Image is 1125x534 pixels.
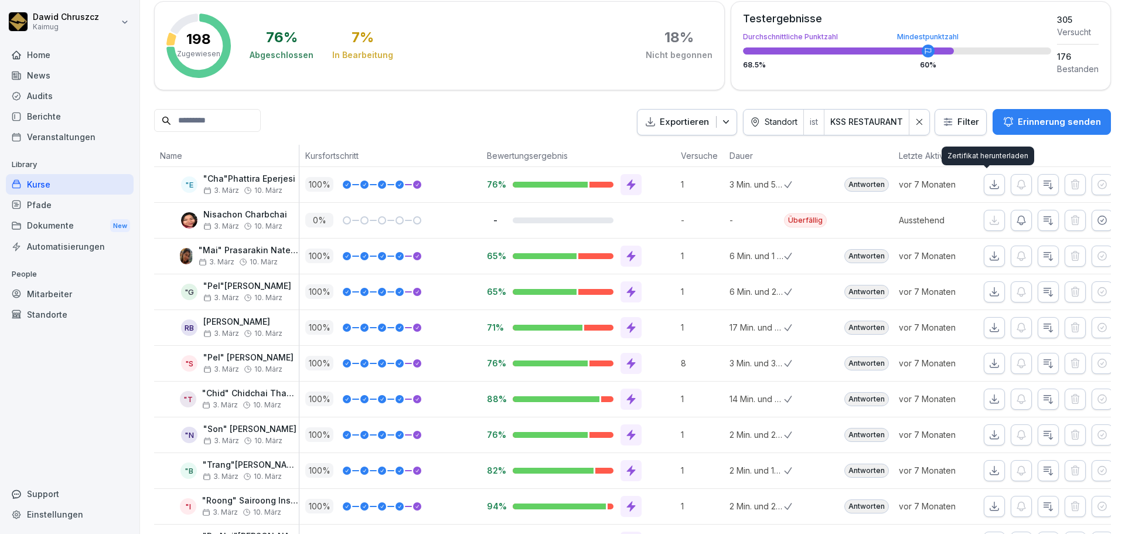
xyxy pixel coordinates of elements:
div: "G [181,284,197,300]
div: Abgeschlossen [250,49,313,61]
div: News [6,65,134,86]
p: Library [6,155,134,174]
p: 1 [681,250,724,262]
p: 2 Min. und 19 Sek. [729,464,784,477]
p: "Chid" Chidchai Thammabut [202,389,299,399]
p: 1 [681,321,724,334]
a: Berichte [6,106,134,127]
p: Nisachon Charbchai [203,210,287,220]
div: Home [6,45,134,65]
div: Antworten [844,178,889,192]
p: Name [160,149,293,162]
div: 305 [1057,13,1099,26]
p: "Pel" [PERSON_NAME] [203,353,294,363]
p: Zugewiesen [177,49,220,59]
p: 100 % [305,177,333,192]
p: 1 [681,464,724,477]
span: 10. März [254,294,282,302]
p: 1 [681,178,724,191]
p: vor 7 Monaten [899,357,984,369]
div: Antworten [844,249,889,263]
p: 8 [681,357,724,369]
div: 60 % [920,62,936,69]
a: Einstellungen [6,504,134,525]
span: 3. März [203,222,239,230]
div: In Bearbeitung [332,49,393,61]
p: vor 7 Monaten [899,428,984,441]
p: 76% [487,358,503,369]
p: 6 Min. und 27 Sek. [729,285,784,298]
div: Antworten [844,428,889,442]
div: "S [181,355,197,372]
div: Überfällig [784,213,827,227]
span: 10. März [254,186,282,195]
p: 6 Min. und 1 Sek. [729,250,784,262]
p: 2 Min. und 2 Sek. [729,500,784,512]
p: 71% [487,322,503,333]
p: vor 7 Monaten [899,178,984,191]
p: [PERSON_NAME] [203,317,282,327]
div: "N [181,427,197,443]
p: 100 % [305,320,333,335]
p: People [6,265,134,284]
div: Testergebnisse [743,13,1051,24]
p: vor 7 Monaten [899,464,984,477]
div: Antworten [844,321,889,335]
div: Standorte [6,304,134,325]
div: "T [180,391,196,407]
p: "Mai" Prasarakin Natechnanok [199,246,299,256]
p: 198 [186,32,211,46]
p: "Trang"[PERSON_NAME] [203,460,299,470]
div: 7 % [352,30,374,45]
a: Automatisierungen [6,236,134,257]
p: 1 [681,428,724,441]
p: "Cha"Phattira Eperjesi [203,174,295,184]
p: 100 % [305,463,333,478]
div: Nicht begonnen [646,49,712,61]
span: 10. März [254,222,282,230]
p: 100 % [305,499,333,513]
div: Durchschnittliche Punktzahl [743,33,1051,40]
p: 82% [487,465,503,476]
span: 10. März [253,508,281,516]
p: Bewertungsergebnis [487,149,669,162]
div: 68.5 % [743,62,1051,69]
img: bfw33q14crrhozs88vukxjpw.png [181,212,197,229]
p: "Roong" Sairoong Insamran [202,496,299,506]
div: Antworten [844,285,889,299]
p: 76% [487,179,503,190]
div: 76 % [266,30,298,45]
p: 3 Min. und 55 Sek. [729,178,784,191]
p: 100 % [305,427,333,442]
div: Antworten [844,499,889,513]
p: 100 % [305,356,333,370]
p: - [681,214,724,226]
p: 17 Min. und 45 Sek. [729,321,784,334]
div: RB [181,319,197,336]
div: "E [181,176,197,193]
div: Mindestpunktzahl [897,33,959,40]
p: Exportieren [660,115,709,129]
span: 3. März [203,329,239,338]
p: "Pel"[PERSON_NAME] [203,281,291,291]
a: Audits [6,86,134,106]
div: Antworten [844,392,889,406]
div: Bestanden [1057,63,1099,75]
p: 100 % [305,392,333,406]
a: Veranstaltungen [6,127,134,147]
p: - [729,214,784,226]
button: Erinnerung senden [993,109,1111,135]
span: 3. März [203,437,239,445]
div: Antworten [844,464,889,478]
div: Support [6,484,134,504]
button: Filter [935,110,986,135]
p: 88% [487,393,503,404]
div: Pfade [6,195,134,215]
img: f3vrnbq1a0ja678kqe8p3mnu.png [180,248,193,264]
span: 3. März [202,401,238,409]
span: 3. März [203,472,238,481]
p: vor 7 Monaten [899,250,984,262]
div: 176 [1057,50,1099,63]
